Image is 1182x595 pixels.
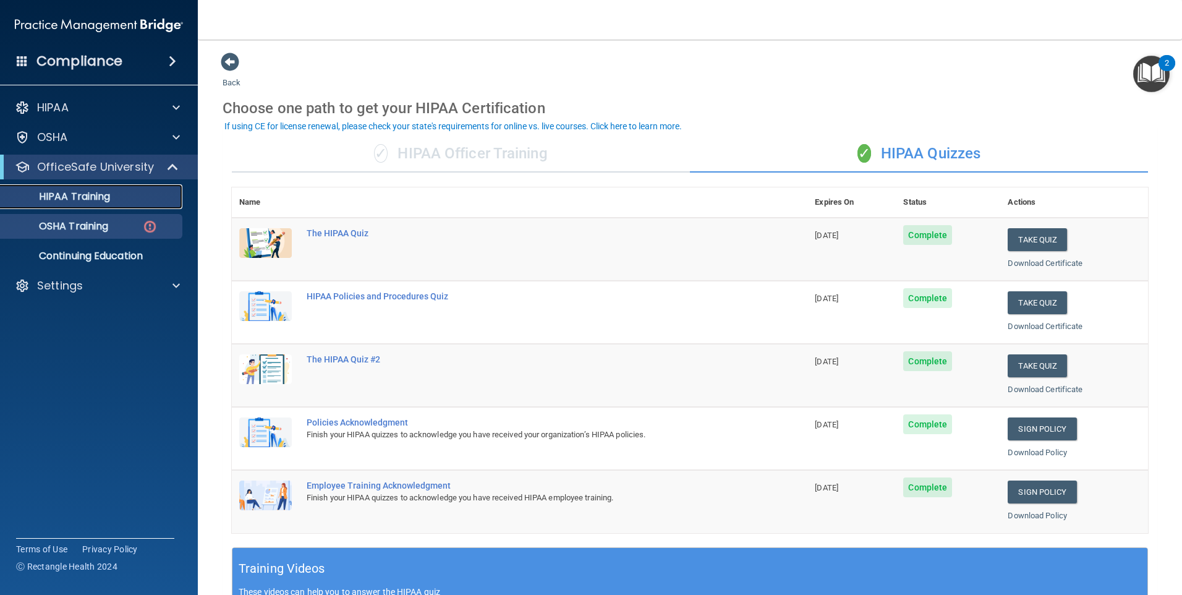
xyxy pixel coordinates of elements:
div: Policies Acknowledgment [307,417,746,427]
a: Sign Policy [1008,481,1076,503]
span: Complete [903,351,952,371]
a: Download Certificate [1008,385,1082,394]
div: Finish your HIPAA quizzes to acknowledge you have received your organization’s HIPAA policies. [307,427,746,442]
p: OSHA [37,130,68,145]
button: Open Resource Center, 2 new notifications [1133,56,1170,92]
span: [DATE] [815,294,838,303]
button: Take Quiz [1008,354,1067,377]
p: HIPAA Training [8,190,110,203]
a: Download Certificate [1008,322,1082,331]
img: danger-circle.6113f641.png [142,219,158,234]
a: Settings [15,278,180,293]
p: HIPAA [37,100,69,115]
a: Download Policy [1008,511,1067,520]
a: Download Policy [1008,448,1067,457]
div: Employee Training Acknowledgment [307,481,746,490]
h5: Training Videos [239,558,325,580]
div: 2 [1165,63,1169,79]
div: Finish your HIPAA quizzes to acknowledge you have received HIPAA employee training. [307,490,746,505]
span: Ⓒ Rectangle Health 2024 [16,560,117,573]
span: [DATE] [815,420,838,429]
button: Take Quiz [1008,291,1067,314]
a: OSHA [15,130,180,145]
span: [DATE] [815,357,838,366]
a: Download Certificate [1008,259,1082,268]
a: Back [223,63,240,87]
p: Continuing Education [8,250,177,262]
div: If using CE for license renewal, please check your state's requirements for online vs. live cours... [224,122,682,131]
span: ✓ [857,144,871,163]
a: HIPAA [15,100,180,115]
th: Status [896,187,1000,218]
iframe: Drift Widget Chat Controller [1120,510,1167,557]
a: Sign Policy [1008,417,1076,440]
div: HIPAA Officer Training [232,135,690,173]
p: OSHA Training [8,220,108,233]
button: Take Quiz [1008,228,1067,251]
a: OfficeSafe University [15,160,179,174]
span: [DATE] [815,231,838,240]
th: Expires On [807,187,896,218]
a: Privacy Policy [82,543,138,555]
div: HIPAA Quizzes [690,135,1148,173]
div: HIPAA Policies and Procedures Quiz [307,291,746,301]
span: [DATE] [815,483,838,492]
span: Complete [903,414,952,434]
p: OfficeSafe University [37,160,154,174]
th: Name [232,187,299,218]
div: The HIPAA Quiz [307,228,746,238]
img: PMB logo [15,13,183,38]
span: ✓ [374,144,388,163]
span: Complete [903,288,952,308]
p: Settings [37,278,83,293]
a: Terms of Use [16,543,67,555]
span: Complete [903,477,952,497]
button: If using CE for license renewal, please check your state's requirements for online vs. live cours... [223,120,684,132]
h4: Compliance [36,53,122,70]
span: Complete [903,225,952,245]
div: The HIPAA Quiz #2 [307,354,746,364]
th: Actions [1000,187,1148,218]
div: Choose one path to get your HIPAA Certification [223,90,1157,126]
